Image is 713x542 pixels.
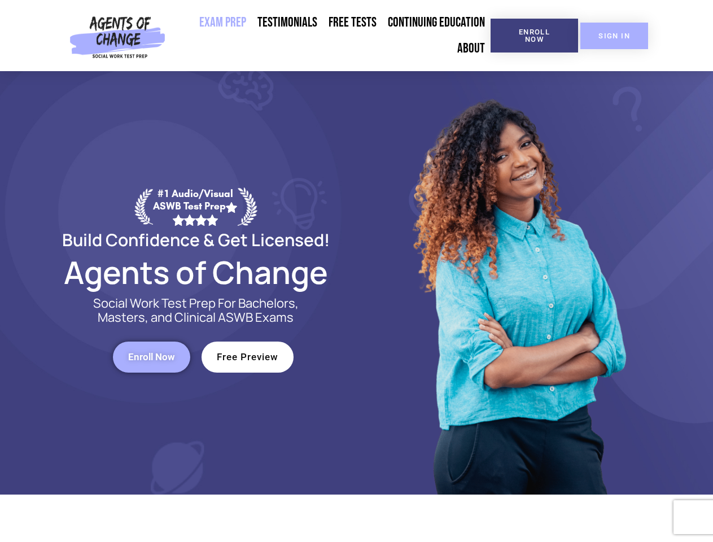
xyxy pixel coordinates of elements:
[153,187,238,225] div: #1 Audio/Visual ASWB Test Prep
[252,10,323,36] a: Testimonials
[405,71,631,495] img: Website Image 1 (1)
[382,10,491,36] a: Continuing Education
[113,342,190,373] a: Enroll Now
[194,10,252,36] a: Exam Prep
[170,10,491,62] nav: Menu
[217,352,278,362] span: Free Preview
[509,28,560,43] span: Enroll Now
[452,36,491,62] a: About
[323,10,382,36] a: Free Tests
[35,259,357,285] h2: Agents of Change
[35,231,357,248] h2: Build Confidence & Get Licensed!
[598,32,630,40] span: SIGN IN
[128,352,175,362] span: Enroll Now
[580,23,648,49] a: SIGN IN
[491,19,578,53] a: Enroll Now
[80,296,312,325] p: Social Work Test Prep For Bachelors, Masters, and Clinical ASWB Exams
[202,342,294,373] a: Free Preview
